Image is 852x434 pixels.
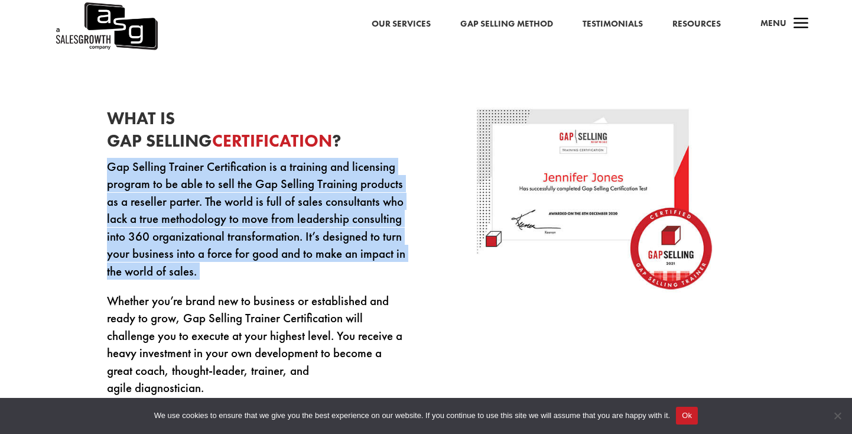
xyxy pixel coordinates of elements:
[760,17,786,29] span: Menu
[372,17,431,32] a: Our Services
[154,410,670,422] span: We use cookies to ensure that we give you the best experience on our website. If you continue to ...
[676,407,698,425] button: Ok
[789,12,813,36] span: a
[476,107,713,293] img: certificate
[107,107,408,158] h2: What Is Gap Selling ?
[460,17,553,32] a: Gap Selling Method
[107,292,408,396] p: Whether you’re brand new to business or established and ready to grow, Gap Selling Trainer Certif...
[831,410,843,422] span: No
[212,129,332,152] span: Certification
[107,158,408,292] p: Gap Selling Trainer Certification is a training and licensing program to be able to sell the Gap ...
[583,17,643,32] a: Testimonials
[672,17,721,32] a: Resources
